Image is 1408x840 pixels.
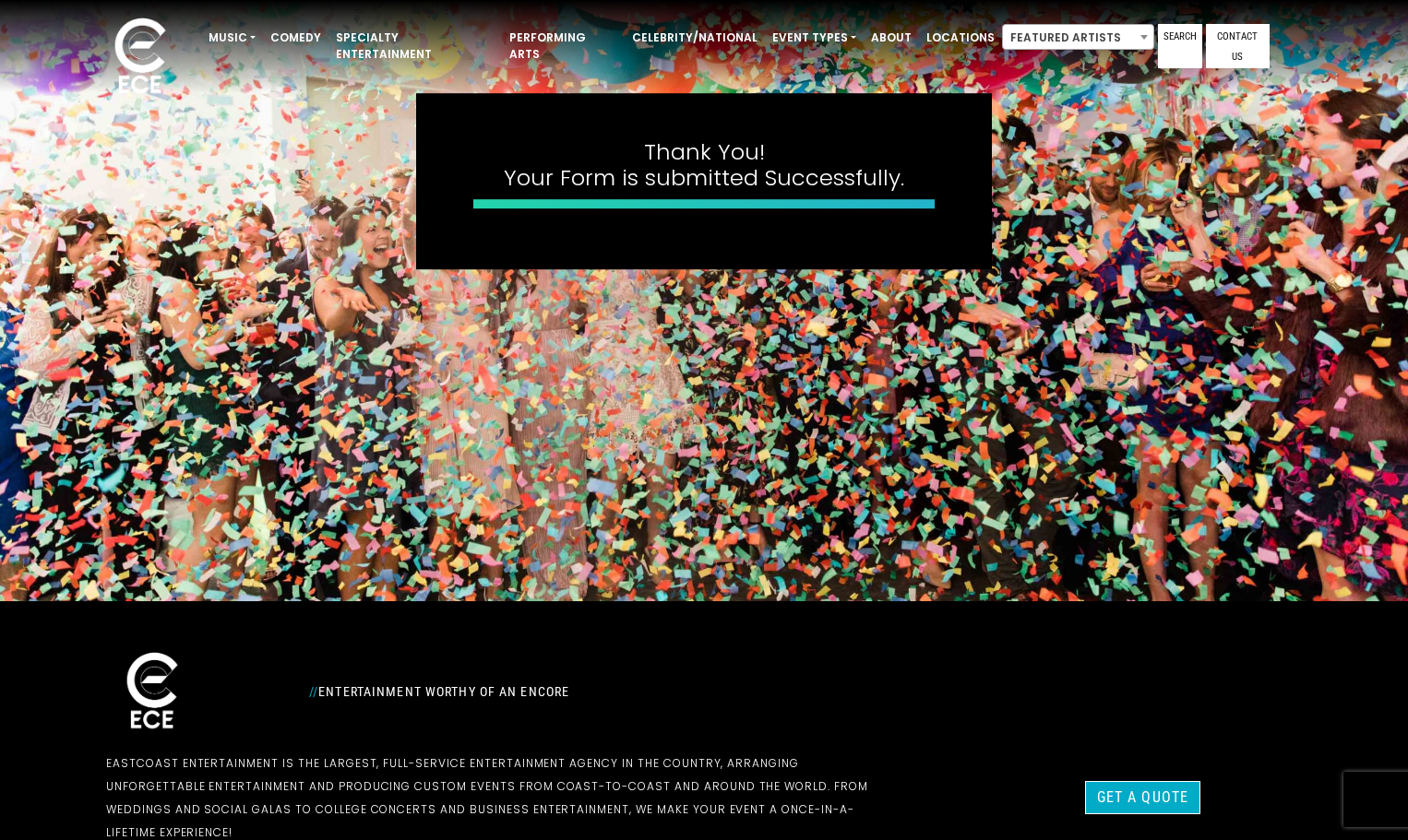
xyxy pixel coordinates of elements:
a: About [864,22,919,53]
a: Locations [919,22,1002,53]
div: Entertainment Worthy of an Encore [298,677,907,706]
span: Featured Artists [1002,24,1154,50]
h4: Thank You! Your Form is submitted Successfully. [473,139,935,193]
span: // [309,684,318,699]
a: Search [1158,24,1202,68]
a: Event Types [765,22,864,53]
span: Featured Artists [1003,25,1153,51]
a: Specialty Entertainment [328,22,502,70]
a: Comedy [263,22,328,53]
a: Performing Arts [502,22,625,70]
a: Contact Us [1206,24,1270,68]
a: Music [201,22,263,53]
img: ece_new_logo_whitev2-1.png [94,13,186,102]
a: Get a Quote [1085,781,1200,814]
a: Celebrity/National [625,22,765,53]
img: ece_new_logo_whitev2-1.png [106,647,198,737]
